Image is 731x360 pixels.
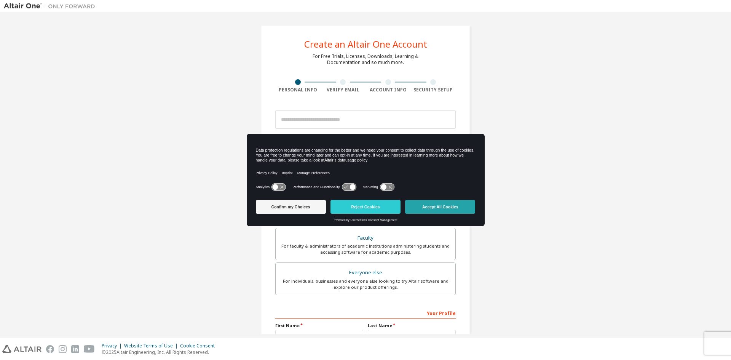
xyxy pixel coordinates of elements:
[71,345,79,353] img: linkedin.svg
[313,53,418,66] div: For Free Trials, Licenses, Downloads, Learning & Documentation and so much more.
[280,278,451,290] div: For individuals, businesses and everyone else looking to try Altair software and explore our prod...
[124,343,180,349] div: Website Terms of Use
[275,87,321,93] div: Personal Info
[84,345,95,353] img: youtube.svg
[275,307,456,319] div: Your Profile
[275,323,363,329] label: First Name
[280,243,451,255] div: For faculty & administrators of academic institutions administering students and accessing softwa...
[102,349,219,355] p: © 2025 Altair Engineering, Inc. All Rights Reserved.
[180,343,219,349] div: Cookie Consent
[59,345,67,353] img: instagram.svg
[365,87,411,93] div: Account Info
[280,267,451,278] div: Everyone else
[102,343,124,349] div: Privacy
[46,345,54,353] img: facebook.svg
[280,233,451,243] div: Faculty
[411,87,456,93] div: Security Setup
[2,345,41,353] img: altair_logo.svg
[304,40,427,49] div: Create an Altair One Account
[321,87,366,93] div: Verify Email
[368,323,456,329] label: Last Name
[4,2,99,10] img: Altair One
